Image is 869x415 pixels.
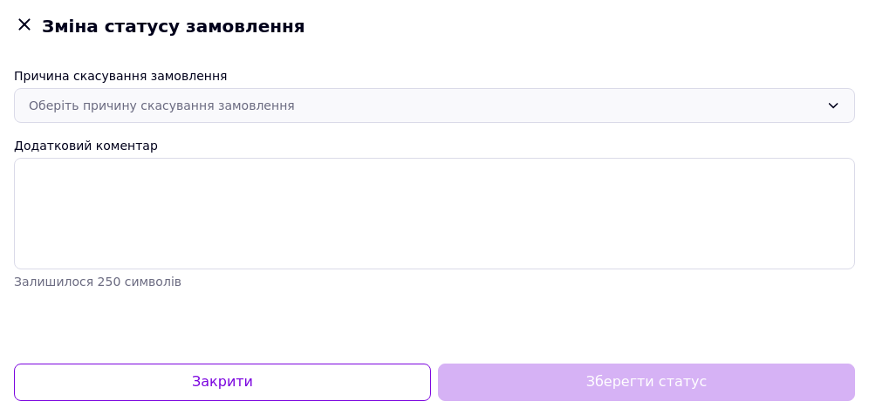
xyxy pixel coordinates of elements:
[29,96,819,115] div: Оберіть причину скасування замовлення
[42,14,855,39] span: Зміна статусу замовлення
[14,67,855,85] div: Причина скасування замовлення
[14,364,431,401] button: Закрити
[14,139,158,153] label: Додатковий коментар
[14,275,181,289] span: Залишилося 250 символів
